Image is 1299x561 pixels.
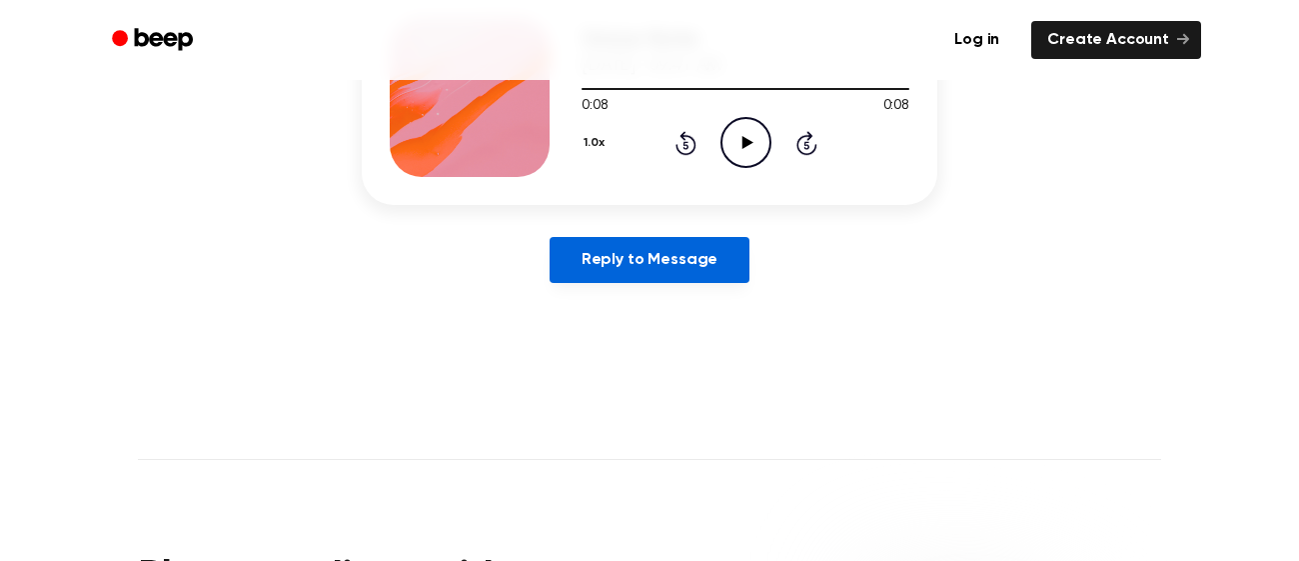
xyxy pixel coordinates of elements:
span: 0:08 [582,96,608,117]
a: Log in [934,17,1019,63]
a: Create Account [1031,21,1201,59]
a: Reply to Message [550,237,749,283]
a: Beep [98,21,211,60]
span: 0:08 [883,96,909,117]
button: 1.0x [582,126,612,160]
